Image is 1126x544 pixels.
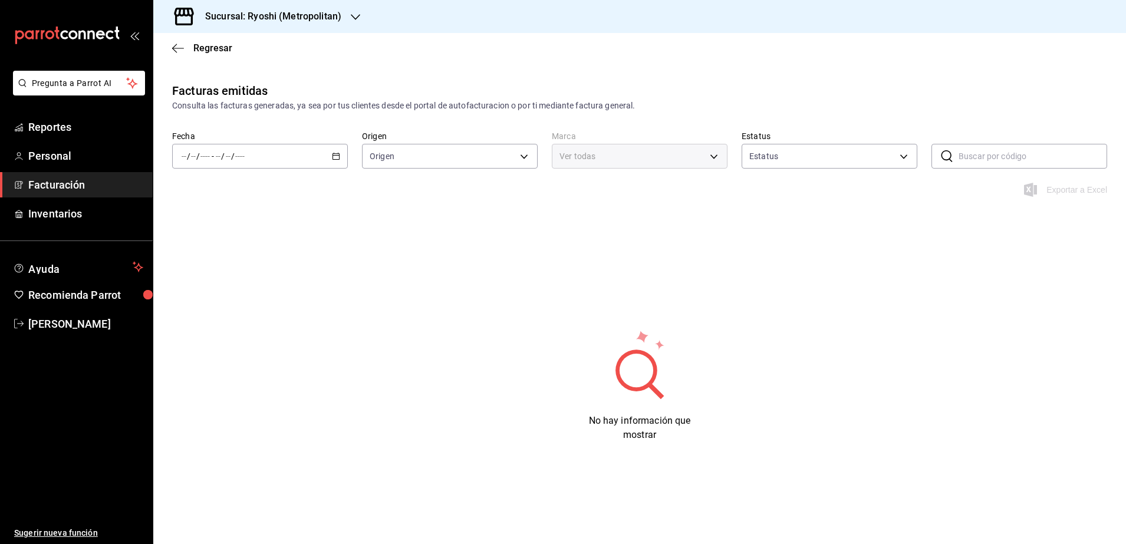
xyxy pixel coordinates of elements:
input: -- [181,151,187,161]
span: Ver todas [559,150,595,162]
label: Estatus [742,132,917,140]
span: / [231,151,235,161]
span: / [221,151,225,161]
span: Estatus [749,150,778,162]
div: Consulta las facturas generadas, ya sea por tus clientes desde el portal de autofacturacion o por... [172,100,1107,112]
span: Facturación [28,177,143,193]
div: Facturas emitidas [172,82,268,100]
input: ---- [200,151,210,161]
span: - [212,151,214,161]
span: Reportes [28,119,143,135]
span: / [187,151,190,161]
button: Regresar [172,42,232,54]
input: Buscar por código [959,144,1107,168]
input: -- [215,151,221,161]
span: Recomienda Parrot [28,287,143,303]
input: -- [225,151,231,161]
span: [PERSON_NAME] [28,316,143,332]
label: Fecha [172,132,348,140]
button: Pregunta a Parrot AI [13,71,145,95]
button: open_drawer_menu [130,31,139,40]
span: No hay información que mostrar [589,415,691,440]
span: Ayuda [28,260,128,274]
a: Pregunta a Parrot AI [8,85,145,98]
span: Personal [28,148,143,164]
label: Origen [362,132,538,140]
span: Sugerir nueva función [14,527,143,539]
input: ---- [235,151,245,161]
span: Regresar [193,42,232,54]
span: Origen [370,150,394,162]
span: / [196,151,200,161]
label: Marca [552,132,727,140]
span: Pregunta a Parrot AI [32,77,127,90]
span: Inventarios [28,206,143,222]
h3: Sucursal: Ryoshi (Metropolitan) [196,9,341,24]
input: -- [190,151,196,161]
